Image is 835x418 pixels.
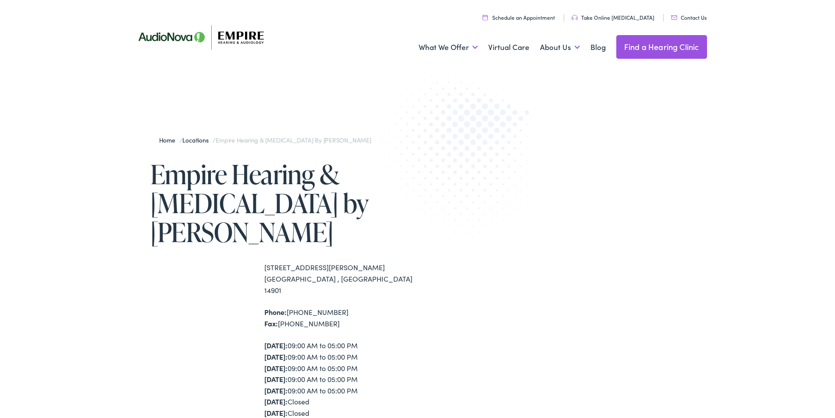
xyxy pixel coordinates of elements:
[590,31,606,64] a: Blog
[488,31,529,64] a: Virtual Care
[671,14,707,21] a: Contact Us
[264,262,418,296] div: [STREET_ADDRESS][PERSON_NAME] [GEOGRAPHIC_DATA] , [GEOGRAPHIC_DATA] 14901
[264,352,288,361] strong: [DATE]:
[671,15,677,20] img: utility icon
[264,386,288,395] strong: [DATE]:
[264,363,288,373] strong: [DATE]:
[616,35,707,59] a: Find a Hearing Clinic
[264,397,288,406] strong: [DATE]:
[483,14,488,20] img: utility icon
[419,31,478,64] a: What We Offer
[159,136,371,144] span: / /
[540,31,580,64] a: About Us
[572,15,578,20] img: utility icon
[159,136,180,144] a: Home
[572,14,654,21] a: Take Online [MEDICAL_DATA]
[264,318,278,328] strong: Fax:
[182,136,213,144] a: Locations
[150,160,418,247] h1: Empire Hearing & [MEDICAL_DATA] by [PERSON_NAME]
[264,374,288,384] strong: [DATE]:
[264,340,288,350] strong: [DATE]:
[483,14,555,21] a: Schedule an Appointment
[264,408,288,418] strong: [DATE]:
[264,307,287,317] strong: Phone:
[216,136,371,144] span: Empire Hearing & [MEDICAL_DATA] by [PERSON_NAME]
[264,307,418,329] div: [PHONE_NUMBER] [PHONE_NUMBER]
